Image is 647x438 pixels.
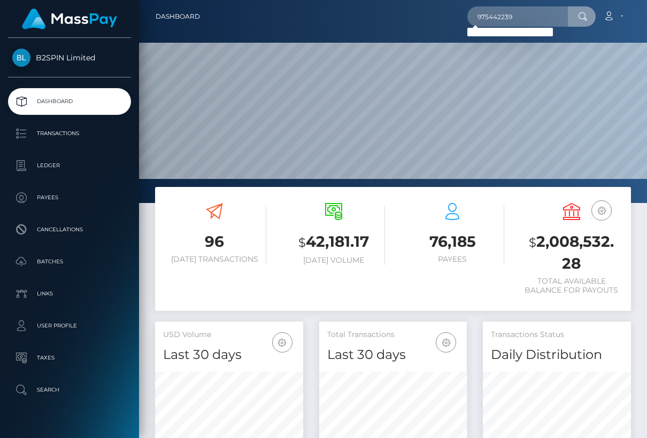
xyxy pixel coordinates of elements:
p: Batches [12,254,127,270]
p: Transactions [12,126,127,142]
img: MassPay Logo [22,9,117,29]
p: Taxes [12,350,127,366]
h4: Last 30 days [327,346,459,364]
p: Dashboard [12,93,127,109]
a: Ledger [8,152,131,179]
input: Search... [467,6,568,27]
a: Transactions [8,120,131,147]
h6: [DATE] Transactions [163,255,266,264]
h3: 96 [163,231,266,252]
a: Links [8,280,131,307]
p: Cancellations [12,222,127,238]
a: User Profile [8,312,131,339]
span: B2SPIN Limited [8,53,131,62]
a: Cancellations [8,216,131,243]
p: Search [12,382,127,398]
h3: 2,008,532.28 [520,231,623,274]
h5: Transactions Status [491,330,623,340]
a: Batches [8,248,131,275]
h4: Last 30 days [163,346,295,364]
p: User Profile [12,318,127,334]
a: Taxes [8,345,131,371]
a: Dashboard [156,5,200,28]
small: $ [529,235,536,250]
a: Search [8,377,131,403]
a: Dashboard [8,88,131,115]
h4: Daily Distribution [491,346,623,364]
img: B2SPIN Limited [12,49,30,67]
h6: [DATE] Volume [282,256,386,265]
h6: Payees [401,255,504,264]
small: $ [298,235,306,250]
p: Links [12,286,127,302]
a: Payees [8,184,131,211]
p: Ledger [12,158,127,174]
h5: Total Transactions [327,330,459,340]
p: Payees [12,190,127,206]
h3: 76,185 [401,231,504,252]
h6: Total Available Balance for Payouts [520,277,623,295]
h3: 42,181.17 [282,231,386,253]
h5: USD Volume [163,330,295,340]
